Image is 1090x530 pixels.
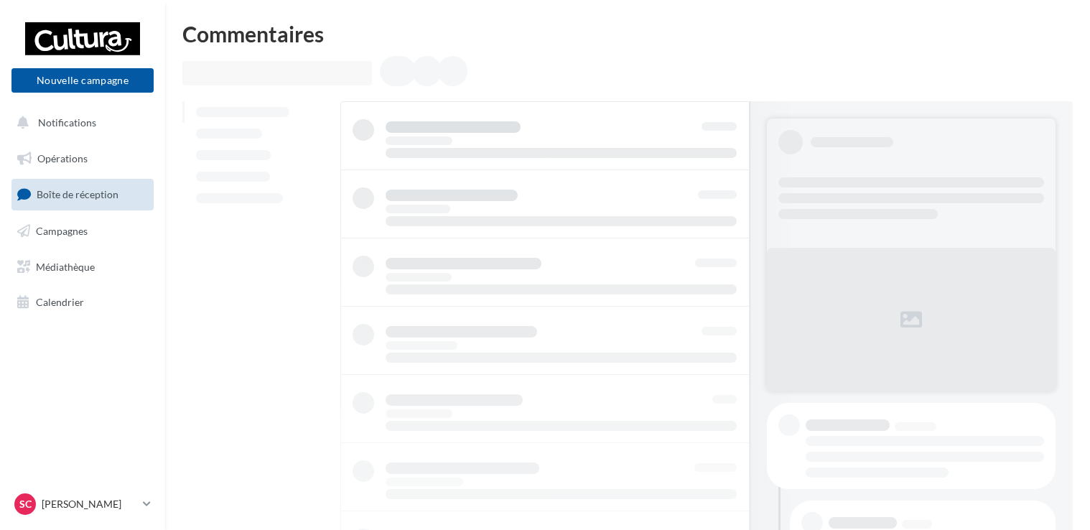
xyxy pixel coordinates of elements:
a: Médiathèque [9,252,157,282]
span: Opérations [37,152,88,164]
a: Calendrier [9,287,157,317]
span: SC [19,497,32,511]
span: Boîte de réception [37,188,118,200]
button: Nouvelle campagne [11,68,154,93]
span: Notifications [38,116,96,129]
p: [PERSON_NAME] [42,497,137,511]
a: Boîte de réception [9,179,157,210]
a: SC [PERSON_NAME] [11,491,154,518]
span: Campagnes [36,225,88,237]
a: Opérations [9,144,157,174]
button: Notifications [9,108,151,138]
div: Commentaires [182,23,1073,45]
span: Calendrier [36,296,84,308]
a: Campagnes [9,216,157,246]
span: Médiathèque [36,260,95,272]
